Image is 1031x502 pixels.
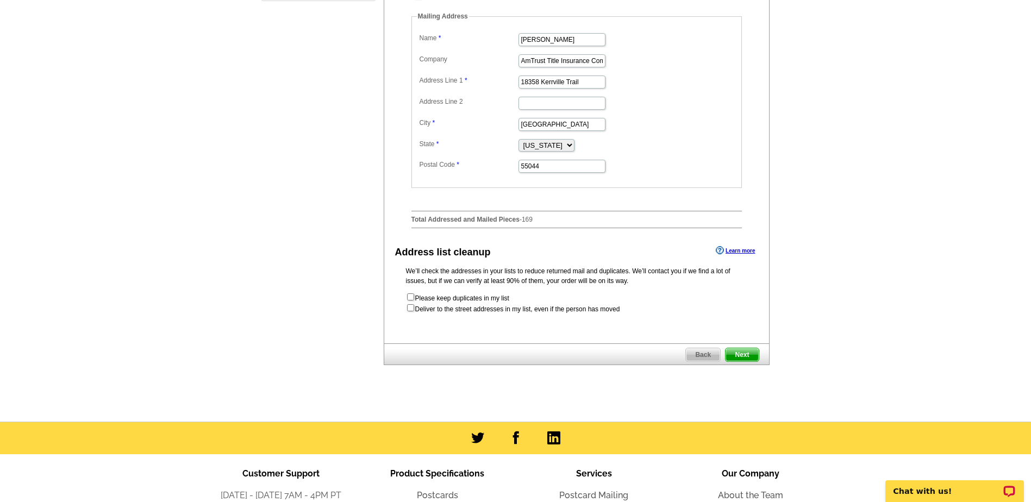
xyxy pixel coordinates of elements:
[417,490,458,500] a: Postcards
[203,489,359,502] li: [DATE] - [DATE] 7AM - 4PM PT
[522,216,533,223] span: 169
[406,266,747,286] p: We’ll check the addresses in your lists to reduce returned mail and duplicates. We’ll contact you...
[411,216,520,223] strong: Total Addressed and Mailed Pieces
[716,246,755,255] a: Learn more
[878,468,1031,502] iframe: LiveChat chat widget
[420,160,517,170] label: Postal Code
[559,490,628,500] a: Postcard Mailing
[420,97,517,106] label: Address Line 2
[722,468,779,479] span: Our Company
[242,468,320,479] span: Customer Support
[390,468,484,479] span: Product Specifications
[576,468,612,479] span: Services
[726,348,758,361] span: Next
[718,490,783,500] a: About the Team
[417,11,469,21] legend: Mailing Address
[420,33,517,43] label: Name
[420,139,517,149] label: State
[420,54,517,64] label: Company
[685,348,721,362] a: Back
[395,245,491,260] div: Address list cleanup
[406,292,747,314] form: Please keep duplicates in my list Deliver to the street addresses in my list, even if the person ...
[420,118,517,128] label: City
[420,76,517,85] label: Address Line 1
[686,348,720,361] span: Back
